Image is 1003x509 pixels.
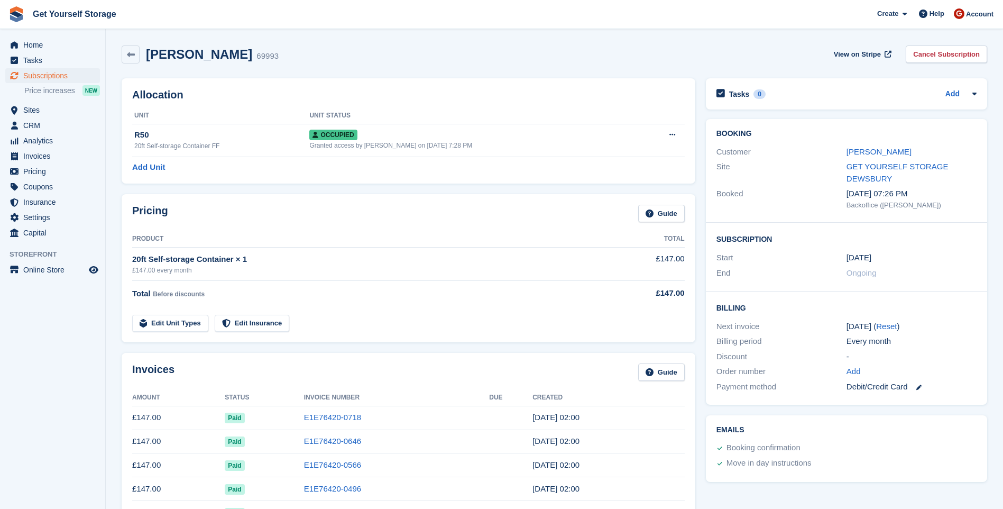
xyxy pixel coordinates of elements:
th: Product [132,231,599,248]
a: menu [5,68,100,83]
div: Customer [716,146,846,158]
th: Total [599,231,684,248]
a: Price increases NEW [24,85,100,96]
span: Ongoing [846,268,877,277]
span: Insurance [23,195,87,210]
a: Add Unit [132,161,165,174]
time: 2025-09-23 01:00:30 UTC [532,413,579,422]
div: 20ft Self-storage Container × 1 [132,253,599,266]
div: End [716,267,846,279]
a: Reset [876,322,897,331]
time: 2025-07-23 01:00:12 UTC [532,460,579,469]
a: Edit Unit Types [132,315,208,332]
td: £147.00 [132,477,225,501]
h2: Allocation [132,89,685,101]
div: [DATE] 07:26 PM [846,188,977,200]
a: menu [5,210,100,225]
span: Paid [225,437,244,447]
img: James Brocklehurst [954,8,964,19]
a: menu [5,103,100,117]
span: View on Stripe [834,49,881,60]
a: E1E76420-0566 [304,460,361,469]
a: E1E76420-0646 [304,437,361,446]
a: GET YOURSELF STORAGE DEWSBURY [846,162,949,183]
a: [PERSON_NAME] [846,147,912,156]
a: menu [5,53,100,68]
h2: [PERSON_NAME] [146,47,252,61]
span: Capital [23,225,87,240]
a: menu [5,164,100,179]
th: Unit [132,107,309,124]
td: £147.00 [132,453,225,477]
th: Status [225,389,303,406]
span: Online Store [23,262,87,277]
time: 2025-08-23 01:00:25 UTC [532,437,579,446]
div: R50 [134,129,309,141]
span: Pricing [23,164,87,179]
h2: Emails [716,426,977,434]
span: Subscriptions [23,68,87,83]
div: - [846,351,977,363]
div: Booked [716,188,846,210]
div: Granted access by [PERSON_NAME] on [DATE] 7:28 PM [309,141,639,150]
div: NEW [82,85,100,96]
th: Amount [132,389,225,406]
span: Storefront [10,249,105,260]
a: Edit Insurance [215,315,290,332]
h2: Booking [716,130,977,138]
a: menu [5,179,100,194]
a: Add [846,366,861,378]
div: Order number [716,366,846,378]
span: Tasks [23,53,87,68]
div: 20ft Self-storage Container FF [134,141,309,151]
a: E1E76420-0718 [304,413,361,422]
div: Debit/Credit Card [846,381,977,393]
div: Payment method [716,381,846,393]
a: E1E76420-0496 [304,484,361,493]
h2: Billing [716,302,977,313]
h2: Pricing [132,205,168,222]
div: Every month [846,335,977,348]
span: Create [877,8,898,19]
time: 2025-02-23 01:00:00 UTC [846,252,871,264]
h2: Invoices [132,363,174,381]
span: Occupied [309,130,357,140]
div: Next invoice [716,321,846,333]
a: menu [5,38,100,52]
a: menu [5,225,100,240]
div: £147.00 every month [132,266,599,275]
td: £147.00 [132,430,225,453]
span: Price increases [24,86,75,96]
a: menu [5,118,100,133]
a: Guide [638,363,685,381]
span: Home [23,38,87,52]
div: [DATE] ( ) [846,321,977,333]
div: Move in day instructions [726,457,812,470]
h2: Subscription [716,233,977,244]
th: Unit Status [309,107,639,124]
span: Before discounts [153,290,205,298]
div: Discount [716,351,846,363]
a: menu [5,149,100,163]
span: Paid [225,484,244,495]
div: Billing period [716,335,846,348]
a: View on Stripe [830,46,894,63]
th: Invoice Number [304,389,490,406]
span: Settings [23,210,87,225]
a: Guide [638,205,685,222]
div: Backoffice ([PERSON_NAME]) [846,200,977,211]
span: Paid [225,413,244,423]
a: menu [5,195,100,210]
a: menu [5,133,100,148]
span: Account [966,9,993,20]
span: Sites [23,103,87,117]
div: 69993 [256,50,279,62]
span: Analytics [23,133,87,148]
span: Total [132,289,151,298]
div: £147.00 [599,287,684,299]
div: Booking confirmation [726,442,800,455]
a: Cancel Subscription [906,46,987,63]
a: Preview store [87,263,100,276]
td: £147.00 [599,247,684,280]
div: 0 [753,89,766,99]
